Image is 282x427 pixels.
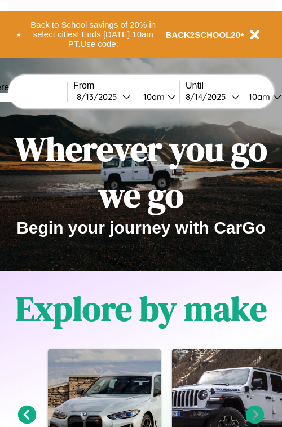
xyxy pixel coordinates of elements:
div: 8 / 14 / 2025 [186,91,231,102]
div: 10am [138,91,168,102]
div: 8 / 13 / 2025 [77,91,122,102]
h1: Explore by make [16,285,267,332]
button: 8/13/2025 [73,91,134,103]
b: BACK2SCHOOL20 [166,30,241,39]
label: From [73,81,179,91]
button: 10am [134,91,179,103]
div: 10am [243,91,273,102]
button: Back to School savings of 20% in select cities! Ends [DATE] 10am PT.Use code: [21,17,166,52]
